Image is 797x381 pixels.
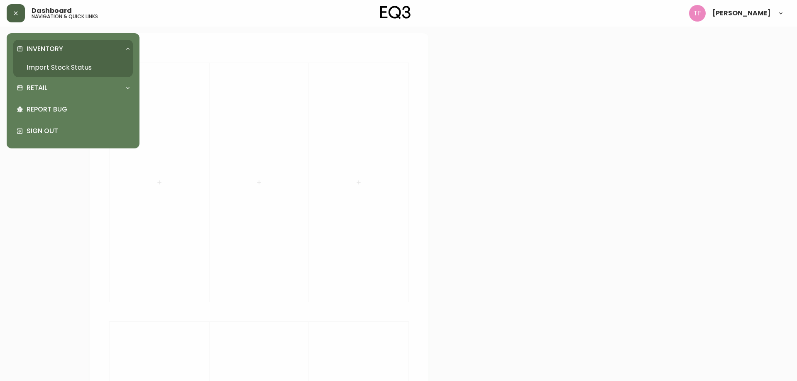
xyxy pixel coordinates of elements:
div: Inventory [13,40,133,58]
div: Retail [13,79,133,97]
span: Dashboard [32,7,72,14]
a: Import Stock Status [13,58,133,77]
p: Report Bug [27,105,130,114]
h5: navigation & quick links [32,14,98,19]
div: Report Bug [13,99,133,120]
div: Sign Out [13,120,133,142]
img: logo [380,6,411,19]
span: [PERSON_NAME] [712,10,771,17]
img: 509424b058aae2bad57fee408324c33f [689,5,706,22]
p: Sign Out [27,126,130,136]
p: Retail [27,83,47,92]
p: Inventory [27,44,63,53]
